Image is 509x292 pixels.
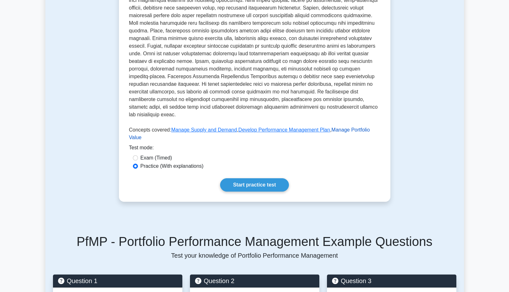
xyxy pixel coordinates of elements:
div: Test mode: [129,144,380,154]
label: Practice (With explanations) [140,162,204,170]
a: Manage Supply and Demand [171,127,237,132]
label: Exam (Timed) [140,154,172,162]
h5: PfMP - Portfolio Performance Management Example Questions [53,234,456,249]
h5: Question 1 [58,277,177,285]
h5: Question 2 [195,277,314,285]
a: Start practice test [220,178,289,192]
p: Test your knowledge of Portfolio Performance Management [53,252,456,259]
a: Develop Performance Management Plan [238,127,330,132]
h5: Question 3 [332,277,451,285]
p: Concepts covered: , , [129,126,380,144]
a: Manage Portfolio Value [129,127,370,140]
